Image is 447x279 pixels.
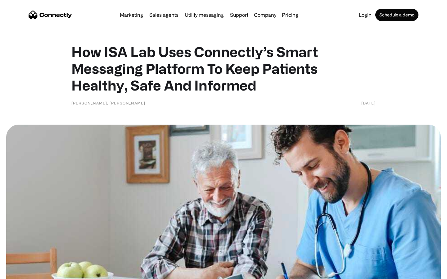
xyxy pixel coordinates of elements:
[228,12,251,17] a: Support
[254,11,276,19] div: Company
[71,100,145,106] div: [PERSON_NAME], [PERSON_NAME]
[147,12,181,17] a: Sales agents
[279,12,301,17] a: Pricing
[71,43,376,94] h1: How ISA Lab Uses Connectly’s Smart Messaging Platform To Keep Patients Healthy, Safe And Informed
[361,100,376,106] div: [DATE]
[6,268,37,277] aside: Language selected: English
[182,12,226,17] a: Utility messaging
[356,12,374,17] a: Login
[12,268,37,277] ul: Language list
[117,12,146,17] a: Marketing
[375,9,418,21] a: Schedule a demo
